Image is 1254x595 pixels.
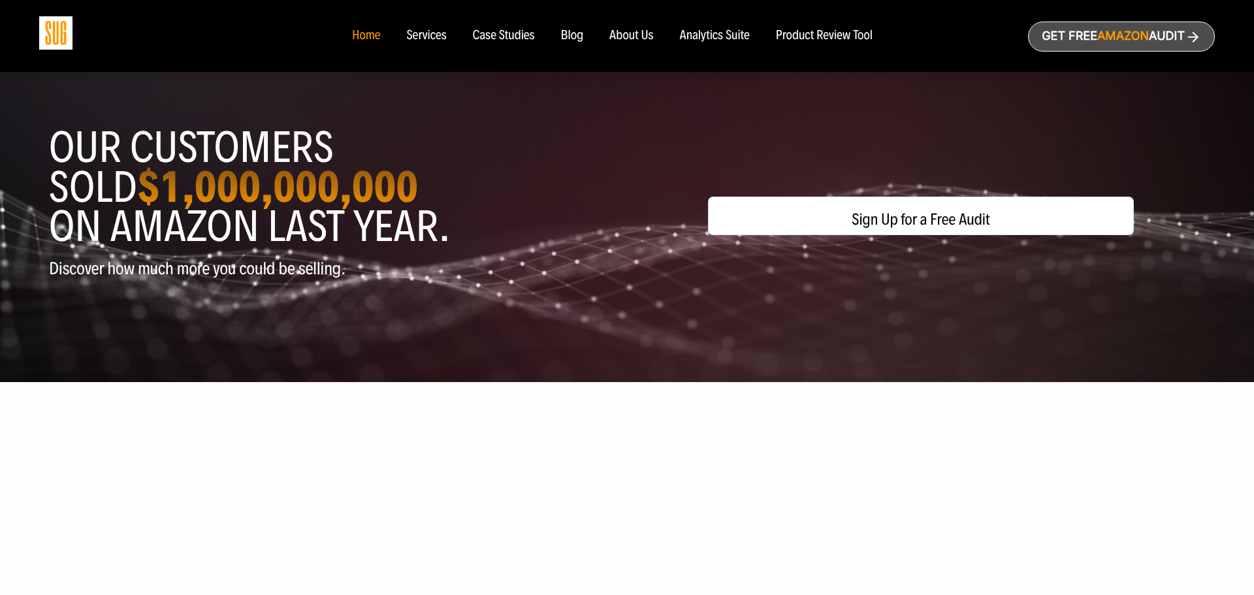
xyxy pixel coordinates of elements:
a: Get freeAmazonAudit [1028,22,1215,52]
span: Sign Up for a Free Audit [722,210,1121,229]
h1: Our customers sold on Amazon last year. [49,128,617,246]
a: Home [352,29,380,43]
a: Product Review Tool [776,29,873,43]
a: Services [406,29,446,43]
p: Discover how much more you could be selling. [49,259,617,278]
span: Amazon [1097,29,1149,43]
a: About Us [609,29,654,43]
a: Blog [561,29,584,43]
a: Case Studies [473,29,535,43]
strong: $1,000,000,000 [137,160,418,214]
img: Sug [39,16,72,50]
a: Analytics Suite [680,29,750,43]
